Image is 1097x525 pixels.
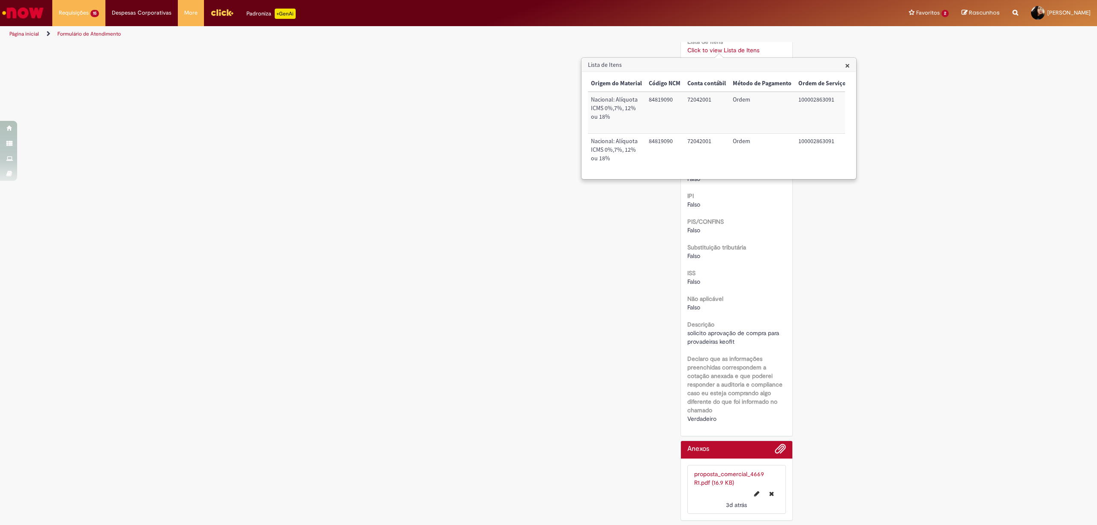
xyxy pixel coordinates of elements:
td: Conta contábil: 72042001 [684,92,729,133]
a: Página inicial [9,30,39,37]
span: 3d atrás [726,501,747,509]
button: Editar nome de arquivo proposta_comercial_4669 R1.pdf [749,487,764,501]
td: Origem do Material: Nacional: Alíquota ICMS 0%,7%, 12% ou 18% [587,92,645,133]
button: Close [845,61,850,70]
ul: Trilhas de página [6,26,725,42]
td: Código NCM: 84819090 [645,134,684,166]
th: Método de Pagamento [729,76,795,92]
span: [PERSON_NAME] [1047,9,1091,16]
td: Ordem de Serviço: 100002863091 [795,92,849,133]
span: 2 [941,10,949,17]
span: Falso [687,278,700,285]
span: Favoritos [916,9,940,17]
span: Despesas Corporativas [112,9,171,17]
span: Falso [687,175,700,183]
th: Origem do Material [587,76,645,92]
span: Verdadeiro [687,415,716,423]
b: ISS [687,269,695,277]
h2: Anexos [687,445,709,453]
a: Rascunhos [962,9,1000,17]
span: 15 [90,10,99,17]
b: PIS/CONFINS [687,218,724,225]
b: Declaro que as informações preenchidas correspondem a cotação anexada e que poderei responder a a... [687,355,782,414]
a: Click to view Lista de Itens [687,46,759,54]
th: Ordem de Serviço [795,76,849,92]
span: solicito aprovação de compra para provadeiras keofit [687,329,781,345]
div: Lista de Itens [581,57,857,180]
td: Origem do Material: Nacional: Alíquota ICMS 0%,7%, 12% ou 18% [587,134,645,166]
b: Substituição tributária [687,243,746,251]
p: +GenAi [275,9,296,19]
td: Método de Pagamento: Ordem [729,92,795,133]
th: Código NCM [645,76,684,92]
span: Falso [687,303,700,311]
span: Falso [687,252,700,260]
td: Ordem de Serviço: 100002863091 [795,134,849,166]
time: 26/09/2025 16:22:33 [726,501,747,509]
button: Excluir proposta_comercial_4669 R1.pdf [764,487,779,501]
h3: Lista de Itens [582,58,856,72]
a: proposta_comercial_4669 R1.pdf (16.9 KB) [694,470,764,486]
b: Descrição [687,321,714,328]
span: Requisições [59,9,89,17]
b: IPI [687,192,694,200]
b: Lista de Itens [687,38,723,45]
td: Método de Pagamento: Ordem [729,134,795,166]
span: More [184,9,198,17]
b: Não aplicável [687,295,723,303]
td: Conta contábil: 72042001 [684,134,729,166]
span: Falso [687,226,700,234]
a: Formulário de Atendimento [57,30,121,37]
img: ServiceNow [1,4,45,21]
th: Conta contábil [684,76,729,92]
span: Falso [687,201,700,208]
div: Padroniza [246,9,296,19]
td: Código NCM: 84819090 [645,92,684,133]
span: Rascunhos [969,9,1000,17]
span: × [845,60,850,71]
img: click_logo_yellow_360x200.png [210,6,234,19]
button: Adicionar anexos [775,443,786,459]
